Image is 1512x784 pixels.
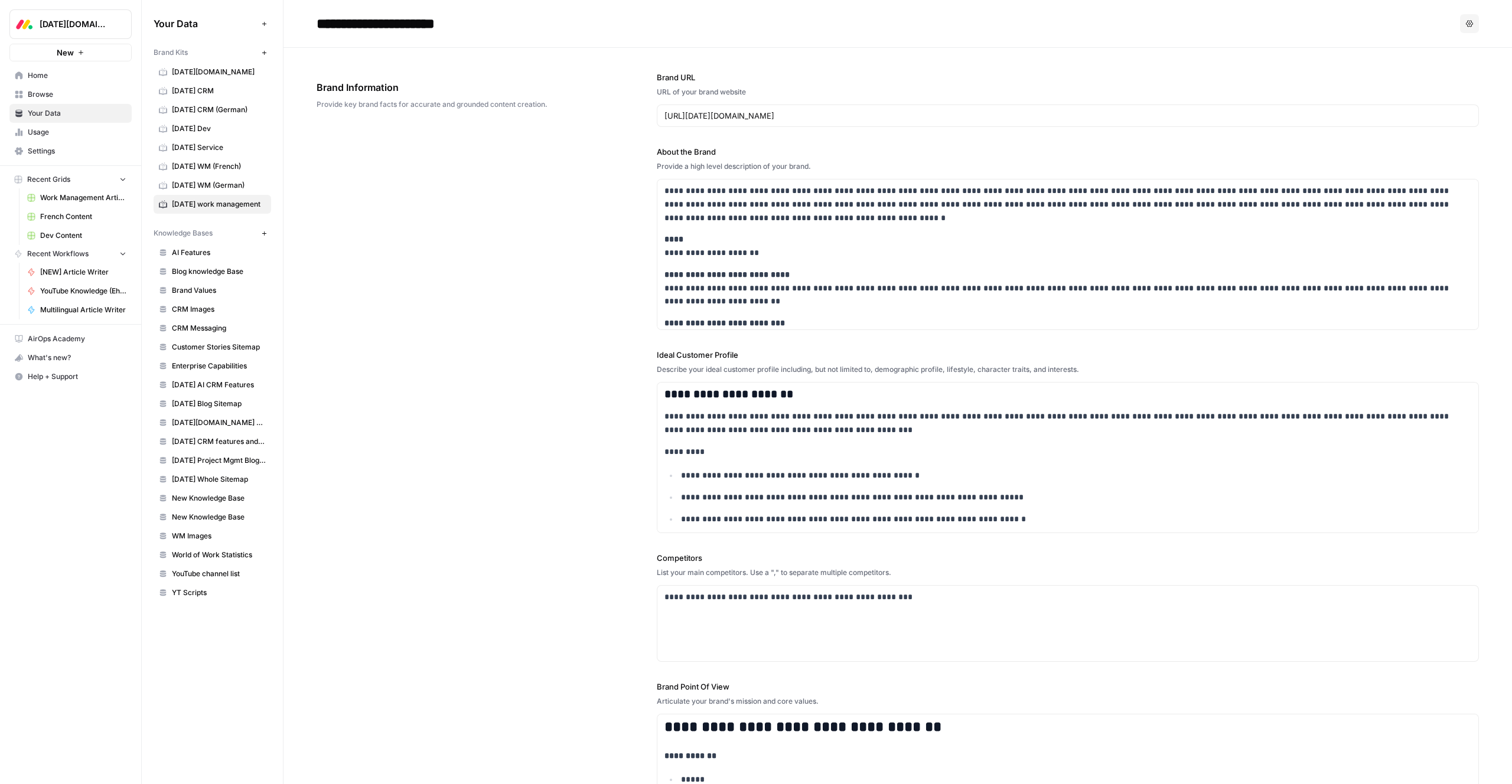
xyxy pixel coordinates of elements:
span: World of Work Statistics [172,550,266,560]
a: [DATE] Whole Sitemap [154,470,271,489]
input: www.sundaysoccer.com [664,110,1471,122]
a: [DATE] CRM (German) [154,100,271,119]
label: Brand Point Of View [657,681,1479,692]
span: New Knowledge Base [172,512,266,522]
span: Multilingual Article Writer [40,305,126,315]
a: Settings [9,142,132,161]
a: Multilingual Article Writer [22,300,132,319]
span: CRM Messaging [172,323,266,334]
span: Your Data [28,108,126,119]
span: [DATE] CRM [172,86,266,96]
a: YT Scripts [154,583,271,602]
span: Blog knowledge Base [172,266,266,277]
span: Recent Grids [27,174,70,185]
span: [DATE] Project Mgmt Blog Sitemap [172,455,266,466]
a: [DATE] WM (German) [154,176,271,195]
span: [DATE][DOMAIN_NAME] [172,67,266,77]
span: Knowledge Bases [154,228,213,239]
label: Competitors [657,552,1479,564]
button: What's new? [9,348,132,367]
span: YouTube Knowledge (Ehud) [40,286,126,296]
span: Your Data [154,17,257,31]
a: [DATE] WM (French) [154,157,271,176]
a: [DATE] Blog Sitemap [154,394,271,413]
div: List your main competitors. Use a "," to separate multiple competitors. [657,567,1479,578]
a: Customer Stories Sitemap [154,338,271,357]
div: Articulate your brand's mission and core values. [657,696,1479,707]
span: Home [28,70,126,81]
span: [DATE] work management [172,199,266,210]
span: [DATE] CRM features and use cases [172,436,266,447]
span: Brand Values [172,285,266,296]
a: [DATE] CRM features and use cases [154,432,271,451]
a: French Content [22,207,132,226]
a: [DATE] AI CRM Features [154,375,271,394]
span: [DATE][DOMAIN_NAME] [40,18,111,30]
a: Browse [9,85,132,104]
button: Recent Grids [9,171,132,188]
span: Settings [28,146,126,156]
span: [DATE] Blog Sitemap [172,398,266,409]
span: Brand Kits [154,47,188,58]
a: Blog knowledge Base [154,262,271,281]
span: Usage [28,127,126,138]
button: Workspace: Monday.com [9,9,132,39]
div: What's new? [10,349,131,367]
span: Work Management Article Grid [40,192,126,203]
span: AI Features [172,247,266,258]
label: Ideal Customer Profile [657,349,1479,361]
a: AI Features [154,243,271,262]
a: [DATE] Service [154,138,271,157]
span: New Knowledge Base [172,493,266,504]
span: [DATE] Service [172,142,266,153]
span: [DATE] Whole Sitemap [172,474,266,485]
a: Dev Content [22,226,132,245]
span: Dev Content [40,230,126,241]
a: New Knowledge Base [154,489,271,508]
a: [DATE] CRM [154,81,271,100]
a: [NEW] Article Writer [22,263,132,282]
a: YouTube channel list [154,564,271,583]
a: [DATE][DOMAIN_NAME] [154,63,271,81]
a: YouTube Knowledge (Ehud) [22,282,132,300]
button: New [9,44,132,61]
label: About the Brand [657,146,1479,158]
img: Monday.com Logo [14,14,35,35]
span: [DATE] WM (French) [172,161,266,172]
a: Work Management Article Grid [22,188,132,207]
button: Help + Support [9,367,132,386]
span: WM Images [172,531,266,541]
span: French Content [40,211,126,222]
a: WM Images [154,527,271,545]
div: URL of your brand website [657,87,1479,97]
a: Home [9,66,132,85]
a: [DATE] work management [154,195,271,214]
span: [DATE] Dev [172,123,266,134]
span: YouTube channel list [172,569,266,579]
a: [DATE] Project Mgmt Blog Sitemap [154,451,271,470]
span: [DATE][DOMAIN_NAME] AI offering [172,417,266,428]
div: Provide a high level description of your brand. [657,161,1479,172]
button: Recent Workflows [9,245,132,263]
a: Brand Values [154,281,271,300]
span: [NEW] Article Writer [40,267,126,277]
span: AirOps Academy [28,334,126,344]
span: CRM Images [172,304,266,315]
a: [DATE][DOMAIN_NAME] AI offering [154,413,271,432]
span: Provide key brand facts for accurate and grounded content creation. [317,99,591,110]
a: [DATE] Dev [154,119,271,138]
div: Describe your ideal customer profile including, but not limited to, demographic profile, lifestyl... [657,364,1479,375]
span: New [57,47,74,58]
span: [DATE] CRM (German) [172,104,266,115]
span: Help + Support [28,371,126,382]
span: YT Scripts [172,587,266,598]
a: CRM Messaging [154,319,271,338]
a: Usage [9,123,132,142]
span: [DATE] WM (German) [172,180,266,191]
a: AirOps Academy [9,329,132,348]
span: Brand Information [317,80,591,94]
a: CRM Images [154,300,271,319]
span: Enterprise Capabilities [172,361,266,371]
a: Enterprise Capabilities [154,357,271,375]
a: World of Work Statistics [154,545,271,564]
